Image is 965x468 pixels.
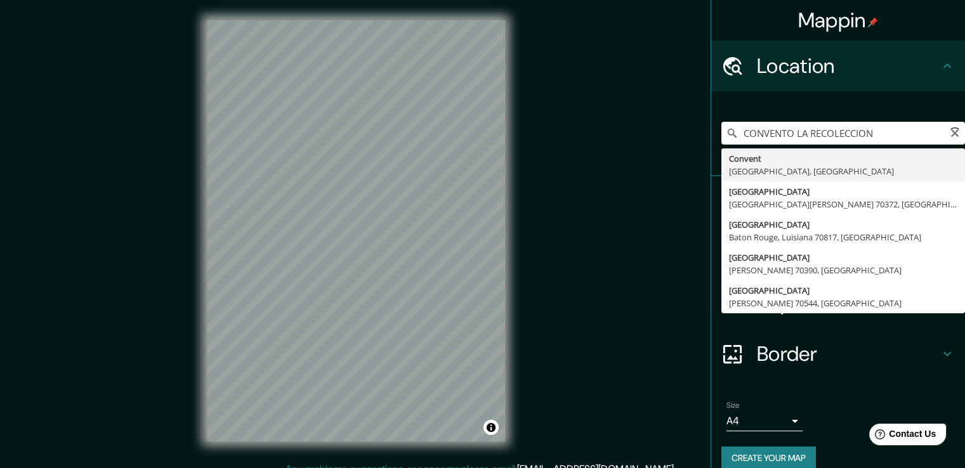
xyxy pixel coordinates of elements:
div: Border [711,328,965,379]
div: [GEOGRAPHIC_DATA] [729,284,957,297]
div: A4 [726,411,803,431]
canvas: Map [207,20,505,441]
div: [GEOGRAPHIC_DATA] [729,218,957,231]
button: Toggle attribution [483,420,499,435]
div: Location [711,41,965,91]
h4: Mappin [798,8,879,33]
div: [GEOGRAPHIC_DATA], [GEOGRAPHIC_DATA] [729,165,957,178]
div: [GEOGRAPHIC_DATA] [729,251,957,264]
label: Size [726,400,740,411]
h4: Location [757,53,940,79]
div: Layout [711,278,965,328]
input: Pick your city or area [721,122,965,145]
div: Style [711,227,965,278]
div: Pins [711,176,965,227]
div: [GEOGRAPHIC_DATA] [729,185,957,198]
div: [GEOGRAPHIC_DATA][PERSON_NAME] 70372, [GEOGRAPHIC_DATA] [729,198,957,211]
div: [PERSON_NAME] 70544, [GEOGRAPHIC_DATA] [729,297,957,309]
img: pin-icon.png [868,17,878,27]
h4: Border [757,341,940,367]
div: Convent [729,152,957,165]
iframe: Help widget launcher [852,419,951,454]
h4: Layout [757,290,940,316]
div: Baton Rouge, Luisiana 70817, [GEOGRAPHIC_DATA] [729,231,957,244]
div: [PERSON_NAME] 70390, [GEOGRAPHIC_DATA] [729,264,957,276]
